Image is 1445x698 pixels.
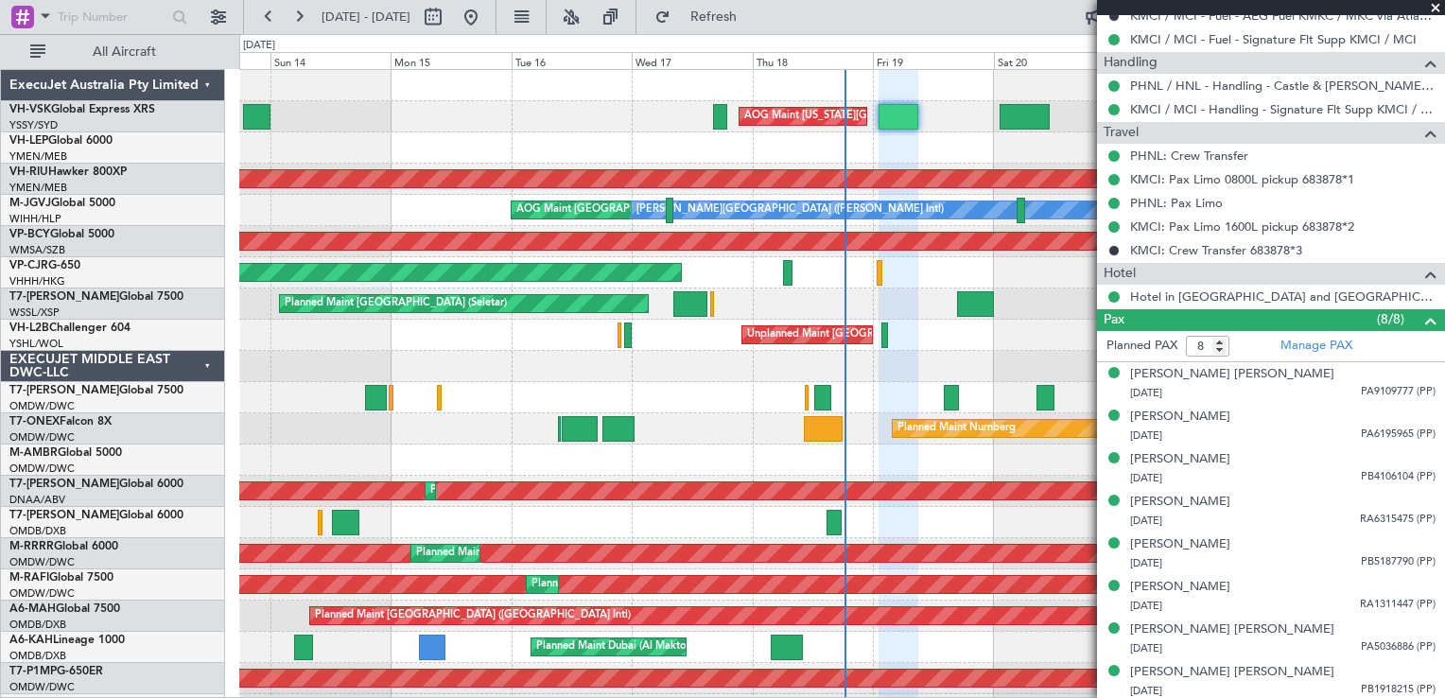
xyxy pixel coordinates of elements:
[1130,195,1223,211] a: PHNL: Pax Limo
[9,572,49,584] span: M-RAFI
[9,510,183,521] a: T7-[PERSON_NAME]Global 6000
[1104,309,1124,331] span: Pax
[1130,242,1302,258] a: KMCI: Crew Transfer 683878*3
[536,633,722,661] div: Planned Maint Dubai (Al Maktoum Intl)
[9,541,54,552] span: M-RRRR
[897,414,1016,443] div: Planned Maint Nurnberg
[270,52,391,69] div: Sun 14
[9,572,113,584] a: M-RAFIGlobal 7500
[9,635,53,646] span: A6-KAH
[1130,78,1436,94] a: PHNL / HNL - Handling - Castle & [PERSON_NAME] Avn PHNL / HNL
[1130,663,1334,682] div: [PERSON_NAME] [PERSON_NAME]
[9,212,61,226] a: WIHH/HLP
[49,45,200,59] span: All Aircraft
[9,666,103,677] a: T7-P1MPG-650ER
[636,196,944,224] div: [PERSON_NAME][GEOGRAPHIC_DATA] ([PERSON_NAME] Intl)
[322,9,410,26] span: [DATE] - [DATE]
[1130,148,1248,164] a: PHNL: Crew Transfer
[9,493,65,507] a: DNAA/ABV
[1361,554,1436,570] span: PB5187790 (PP)
[1130,620,1334,639] div: [PERSON_NAME] [PERSON_NAME]
[1130,514,1162,528] span: [DATE]
[9,260,48,271] span: VP-CJR
[1130,450,1230,469] div: [PERSON_NAME]
[1361,469,1436,485] span: PB4106104 (PP)
[9,149,67,164] a: YMEN/MEB
[1130,599,1162,613] span: [DATE]
[9,385,119,396] span: T7-[PERSON_NAME]
[9,291,183,303] a: T7-[PERSON_NAME]Global 7500
[1361,639,1436,655] span: PA5036886 (PP)
[9,479,183,490] a: T7-[PERSON_NAME]Global 6000
[1130,101,1436,117] a: KMCI / MCI - Handling - Signature Flt Supp KMCI / MCI
[9,229,50,240] span: VP-BCY
[1360,512,1436,528] span: RA6315475 (PP)
[994,52,1114,69] div: Sat 20
[9,198,115,209] a: M-JGVJGlobal 5000
[531,570,718,599] div: Planned Maint Dubai (Al Maktoum Intl)
[9,104,51,115] span: VH-VSK
[9,510,119,521] span: T7-[PERSON_NAME]
[9,603,120,615] a: A6-MAHGlobal 7500
[1130,171,1354,187] a: KMCI: Pax Limo 0800L pickup 683878*1
[9,524,66,538] a: OMDB/DXB
[9,181,67,195] a: YMEN/MEB
[430,477,617,505] div: Planned Maint Dubai (Al Maktoum Intl)
[9,447,122,459] a: M-AMBRGlobal 5000
[9,229,114,240] a: VP-BCYGlobal 5000
[9,603,56,615] span: A6-MAH
[21,37,205,67] button: All Aircraft
[9,166,127,178] a: VH-RIUHawker 800XP
[9,555,75,569] a: OMDW/DWC
[9,586,75,601] a: OMDW/DWC
[1130,218,1354,235] a: KMCI: Pax Limo 1600L pickup 683878*2
[9,198,51,209] span: M-JGVJ
[632,52,752,69] div: Wed 17
[285,289,507,318] div: Planned Maint [GEOGRAPHIC_DATA] (Seletar)
[747,321,1058,349] div: Unplanned Maint [GEOGRAPHIC_DATA] ([GEOGRAPHIC_DATA])
[744,102,1068,131] div: AOG Maint [US_STATE][GEOGRAPHIC_DATA] ([US_STATE] City Intl)
[9,479,119,490] span: T7-[PERSON_NAME]
[391,52,511,69] div: Mon 15
[1130,408,1230,427] div: [PERSON_NAME]
[9,399,75,413] a: OMDW/DWC
[873,52,993,69] div: Fri 19
[9,416,112,428] a: T7-ONEXFalcon 8X
[1130,578,1230,597] div: [PERSON_NAME]
[9,260,80,271] a: VP-CJRG-650
[1361,682,1436,698] span: PB1918215 (PP)
[9,104,155,115] a: VH-VSKGlobal Express XRS
[243,38,275,54] div: [DATE]
[516,196,738,224] div: AOG Maint [GEOGRAPHIC_DATA] (Halim Intl)
[512,52,632,69] div: Tue 16
[9,274,65,288] a: VHHH/HKG
[9,337,63,351] a: YSHL/WOL
[1280,337,1352,356] a: Manage PAX
[674,10,754,24] span: Refresh
[1360,597,1436,613] span: RA1311447 (PP)
[9,430,75,445] a: OMDW/DWC
[58,3,166,31] input: Trip Number
[9,666,57,677] span: T7-P1MP
[9,118,58,132] a: YSSY/SYD
[9,462,75,476] a: OMDW/DWC
[1130,8,1436,24] a: KMCI / MCI - Fuel - AEG Fuel KMKC / MKC via Atlantic (EJ Asia Only)
[1130,471,1162,485] span: [DATE]
[1130,556,1162,570] span: [DATE]
[9,416,60,428] span: T7-ONEX
[9,291,119,303] span: T7-[PERSON_NAME]
[1130,684,1162,698] span: [DATE]
[1130,493,1230,512] div: [PERSON_NAME]
[1130,386,1162,400] span: [DATE]
[1130,641,1162,655] span: [DATE]
[753,52,873,69] div: Thu 18
[1361,427,1436,443] span: PA6195965 (PP)
[1104,263,1136,285] span: Hotel
[1104,122,1139,144] span: Travel
[1130,31,1417,47] a: KMCI / MCI - Fuel - Signature Flt Supp KMCI / MCI
[315,602,631,630] div: Planned Maint [GEOGRAPHIC_DATA] ([GEOGRAPHIC_DATA] Intl)
[1361,384,1436,400] span: PA9109777 (PP)
[1130,365,1334,384] div: [PERSON_NAME] [PERSON_NAME]
[9,649,66,663] a: OMDB/DXB
[1130,535,1230,554] div: [PERSON_NAME]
